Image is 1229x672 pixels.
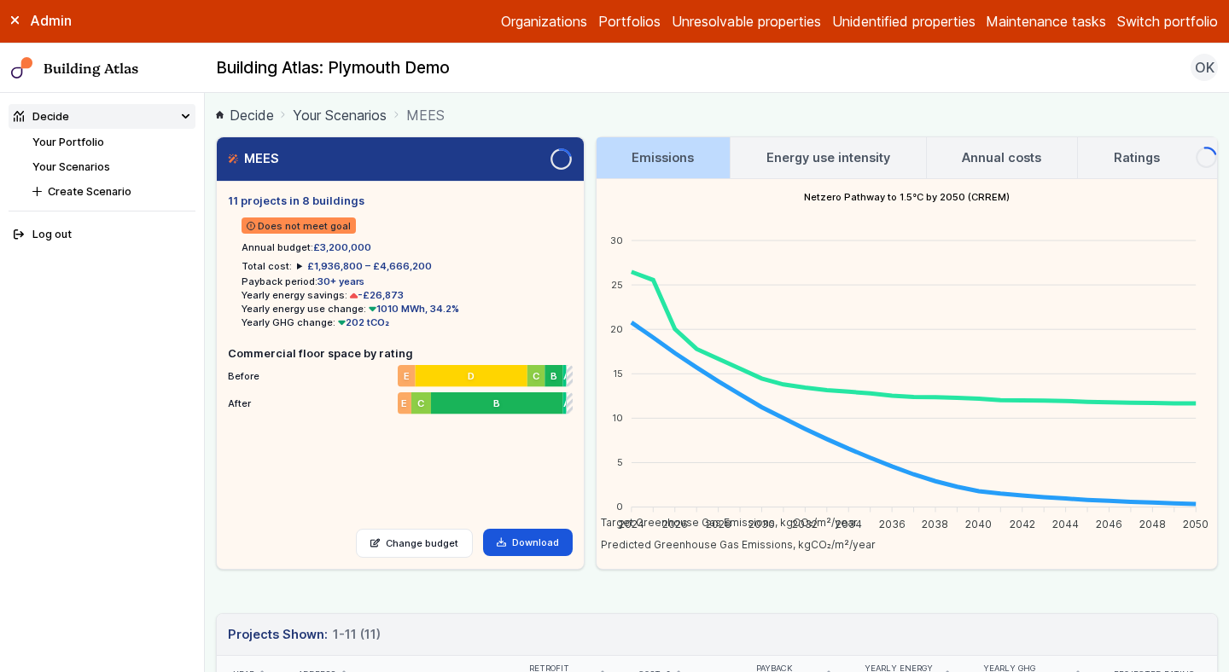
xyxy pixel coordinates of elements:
[228,345,573,362] h5: Commercial floor space by rating
[563,369,567,383] span: A
[32,160,110,173] a: Your Scenarios
[533,369,539,383] span: C
[228,149,279,168] h3: MEES
[878,517,905,530] tspan: 2036
[611,412,622,424] tspan: 10
[216,105,274,125] a: Decide
[832,11,976,32] a: Unidentified properties
[766,148,890,167] h3: Energy use intensity
[661,517,687,530] tspan: 2026
[1052,517,1079,530] tspan: 2044
[962,148,1041,167] h3: Annual costs
[242,288,573,302] li: Yearly energy savings:
[317,275,364,287] span: 30+ years
[597,137,731,178] a: Emissions
[1096,517,1122,530] tspan: 2046
[986,11,1106,32] a: Maintenance tasks
[550,369,557,383] span: B
[307,260,432,272] span: £1,936,800 – £4,666,200
[563,397,567,410] span: A
[1078,137,1196,178] a: Ratings
[216,57,450,79] h2: Building Atlas: Plymouth Demo
[228,362,573,384] li: Before
[406,105,445,125] span: MEES
[615,501,622,513] tspan: 0
[242,302,573,316] li: Yearly energy use change:
[333,625,381,644] span: 1-11 (11)
[493,397,500,410] span: B
[27,179,195,204] button: Create Scenario
[242,316,573,329] li: Yearly GHG change:
[242,259,292,273] h6: Total cost:
[632,148,694,167] h3: Emissions
[609,322,622,334] tspan: 20
[501,11,587,32] a: Organizations
[731,137,926,178] a: Energy use intensity
[609,234,622,246] tspan: 30
[1009,517,1034,530] tspan: 2042
[965,517,992,530] tspan: 2040
[672,11,821,32] a: Unresolvable properties
[228,625,381,644] h3: Projects Shown:
[356,529,473,558] a: Change budget
[1195,57,1214,78] span: OK
[293,105,387,125] a: Your Scenarios
[922,517,948,530] tspan: 2038
[610,278,622,290] tspan: 25
[32,136,104,148] a: Your Portfolio
[228,193,573,209] h5: 11 projects in 8 buildings
[242,217,357,234] span: Does not meet goal
[402,397,408,410] span: E
[616,456,622,468] tspan: 5
[242,275,573,288] li: Payback period:
[748,517,775,530] tspan: 2030
[483,529,573,556] a: Download
[588,538,876,551] span: Predicted Greenhouse Gas Emissions, kgCO₂/m²/year
[9,223,196,247] button: Log out
[588,516,858,529] span: Target Greenhouse Gas Emissions, kgCO₂/m²/year
[927,137,1078,178] a: Annual costs
[618,517,644,530] tspan: 2024
[1117,11,1218,32] button: Switch portfolio
[366,303,460,315] span: 1010 MWh, 34.2%
[297,259,432,273] summary: £1,936,800 – £4,666,200
[1114,148,1160,167] h3: Ratings
[11,57,33,79] img: main-0bbd2752.svg
[9,104,196,129] summary: Decide
[792,517,818,530] tspan: 2032
[14,108,69,125] div: Decide
[228,389,573,411] li: After
[1139,517,1165,530] tspan: 2048
[612,368,622,379] tspan: 15
[1183,517,1209,530] tspan: 2050
[598,11,661,32] a: Portfolios
[242,240,573,254] li: Annual budget:
[347,289,405,301] span: -£26,873
[597,179,1218,215] h4: Netzero Pathway to 1.5°C by 2050 (CRREM)
[313,241,371,253] span: £3,200,000
[404,369,410,383] span: E
[418,397,425,410] span: C
[1191,54,1218,81] button: OK
[468,369,475,383] span: D
[705,517,731,530] tspan: 2028
[335,316,390,328] span: 202 tCO₂
[835,517,861,530] tspan: 2034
